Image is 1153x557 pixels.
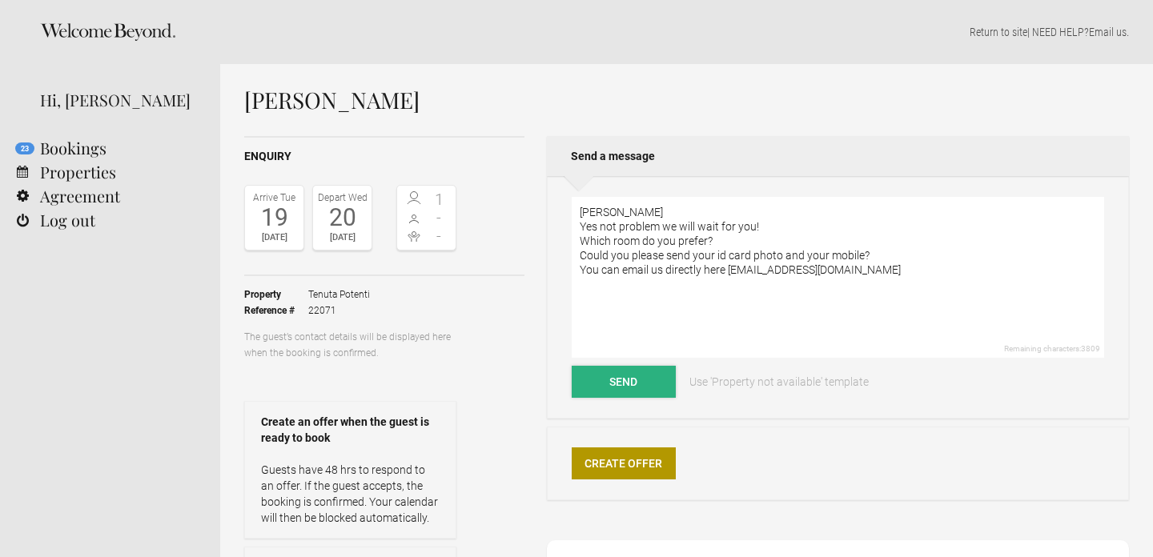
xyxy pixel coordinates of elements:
[40,88,196,112] div: Hi, [PERSON_NAME]
[15,142,34,154] flynt-notification-badge: 23
[244,303,308,319] strong: Reference #
[427,210,452,226] span: -
[317,230,368,246] div: [DATE]
[244,24,1129,40] p: | NEED HELP? .
[249,190,299,206] div: Arrive Tue
[572,447,676,479] a: Create Offer
[427,228,452,244] span: -
[317,206,368,230] div: 20
[547,136,1129,176] h2: Send a message
[244,88,1129,112] h1: [PERSON_NAME]
[244,287,308,303] strong: Property
[261,462,440,526] p: Guests have 48 hrs to respond to an offer. If the guest accepts, the booking is confirmed. Your c...
[427,191,452,207] span: 1
[261,414,440,446] strong: Create an offer when the guest is ready to book
[678,366,880,398] a: Use 'Property not available' template
[244,148,524,165] h2: Enquiry
[308,303,370,319] span: 22071
[244,329,456,361] p: The guest’s contact details will be displayed here when the booking is confirmed.
[970,26,1027,38] a: Return to site
[308,287,370,303] span: Tenuta Potenti
[249,230,299,246] div: [DATE]
[249,206,299,230] div: 19
[1089,26,1127,38] a: Email us
[317,190,368,206] div: Depart Wed
[572,366,676,398] button: Send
